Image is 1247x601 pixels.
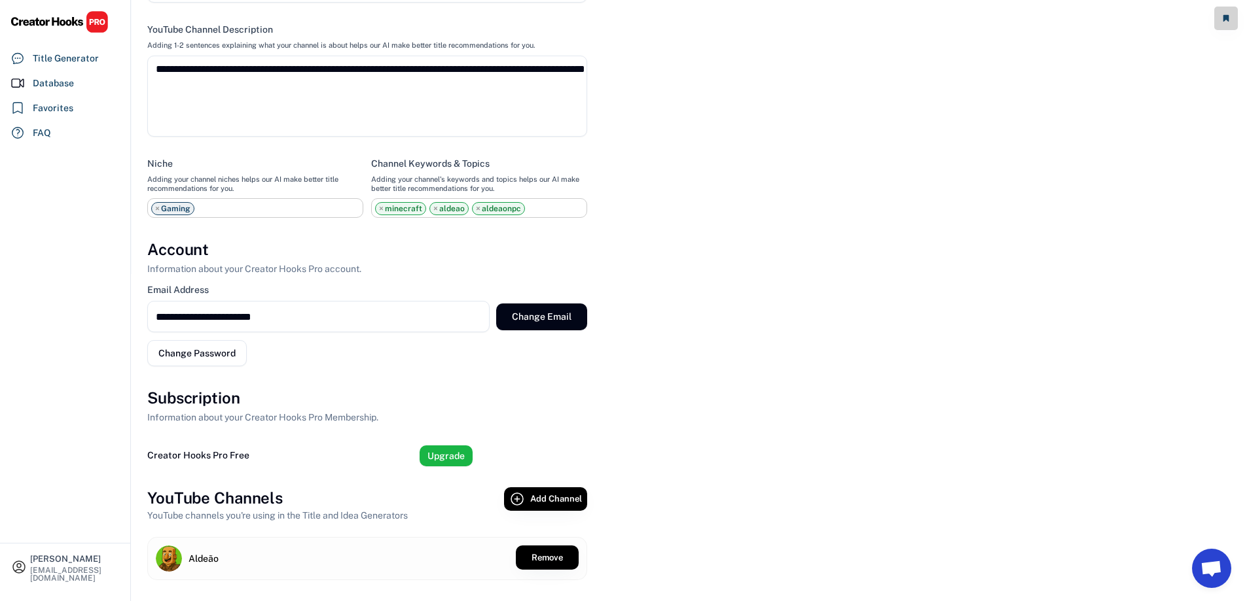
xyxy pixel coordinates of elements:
a: Bate-papo aberto [1192,549,1231,588]
div: Creator Hooks Pro Free [147,449,249,462]
div: YouTube channels you're using in the Title and Idea Generators [147,509,408,523]
h3: Subscription [147,387,240,409]
div: YouTube Channel Description [147,24,273,35]
button: Remove [516,545,579,570]
div: Title Generator [33,52,99,65]
div: [EMAIL_ADDRESS][DOMAIN_NAME] [30,566,119,582]
h3: Account [147,239,209,261]
div: FAQ [33,126,51,140]
button: Change Email [496,303,587,330]
div: Adding your channel niches helps our AI make better title recommendations for you. [147,175,363,194]
span: × [379,205,384,213]
li: aldeao [429,202,469,215]
div: [PERSON_NAME] [30,555,119,563]
div: Favorites [33,101,73,115]
button: Add Channel [504,487,587,511]
button: Upgrade [420,445,473,466]
span: × [476,205,480,213]
div: Database [33,77,74,90]
div: Aldeão [189,552,219,566]
span: × [155,205,160,213]
div: Information about your Creator Hooks Pro account. [147,262,361,276]
div: Information about your Creator Hooks Pro Membership. [147,411,378,424]
img: channels4_profile.jpg [156,545,182,572]
div: Adding your channel's keywords and topics helps our AI make better title recommendations for you. [371,175,587,194]
div: Niche [147,158,173,169]
div: Email Address [147,284,209,296]
img: CHPRO%20Logo.svg [10,10,109,33]
div: Adding 1-2 sentences explaining what your channel is about helps our AI make better title recomme... [147,41,535,50]
span: × [433,205,438,213]
span: Add Channel [530,494,582,503]
li: Gaming [151,202,194,215]
div: Channel Keywords & Topics [371,158,490,169]
button: Change Password [147,340,247,366]
li: aldeaonpc [472,202,525,215]
h3: YouTube Channels [147,487,283,509]
li: minecraft [375,202,426,215]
